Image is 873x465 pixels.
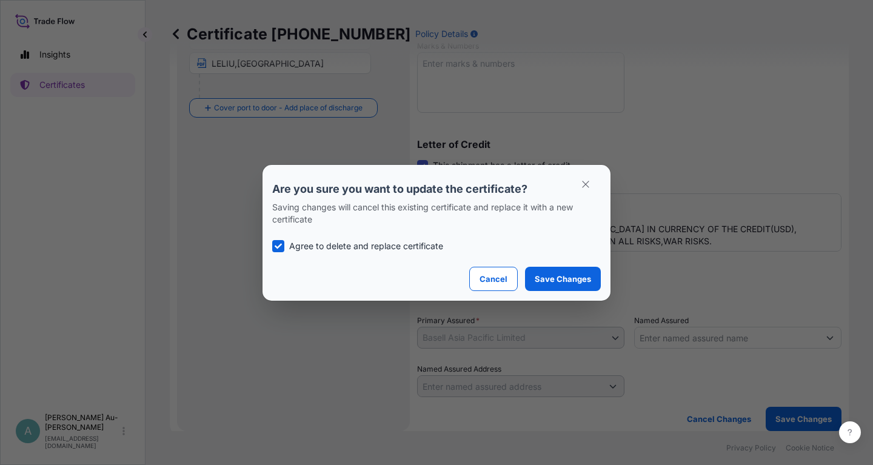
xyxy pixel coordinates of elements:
p: Saving changes will cancel this existing certificate and replace it with a new certificate [272,201,601,226]
p: Save Changes [535,273,591,285]
button: Cancel [469,267,518,291]
p: Are you sure you want to update the certificate? [272,182,601,196]
button: Save Changes [525,267,601,291]
p: Cancel [480,273,507,285]
p: Agree to delete and replace certificate [289,240,443,252]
